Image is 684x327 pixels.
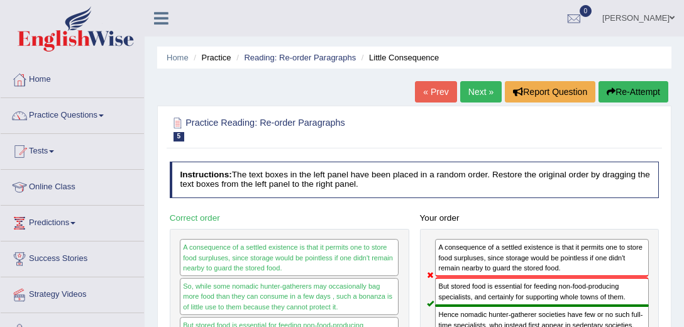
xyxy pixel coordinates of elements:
a: Home [1,62,144,94]
span: 0 [580,5,592,17]
h4: Your order [420,214,659,223]
div: A consequence of a settled existence is that it permits one to store food surpluses, since storag... [435,239,649,277]
a: Tests [1,134,144,165]
a: Strategy Videos [1,277,144,309]
a: Online Class [1,170,144,201]
b: Instructions: [180,170,231,179]
li: Little Consequence [358,52,439,64]
a: Reading: Re-order Paragraphs [244,53,356,62]
h2: Practice Reading: Re-order Paragraphs [170,115,473,141]
a: Next » [460,81,502,103]
a: Predictions [1,206,144,237]
a: « Prev [415,81,456,103]
a: Practice Questions [1,98,144,130]
span: 5 [174,132,185,141]
div: A consequence of a settled existence is that it permits one to store food surpluses, since storag... [180,239,399,276]
div: But stored food is essential for feeding non-food-producing specialists, and certainly for suppor... [435,277,649,306]
button: Report Question [505,81,595,103]
li: Practice [190,52,231,64]
h4: The text boxes in the left panel have been placed in a random order. Restore the original order b... [170,162,659,197]
div: So, while some nomadic hunter-gatherers may occasionally bag more food than they can consume in a... [180,278,399,315]
a: Home [167,53,189,62]
a: Success Stories [1,241,144,273]
h4: Correct order [170,214,409,223]
button: Re-Attempt [598,81,668,103]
